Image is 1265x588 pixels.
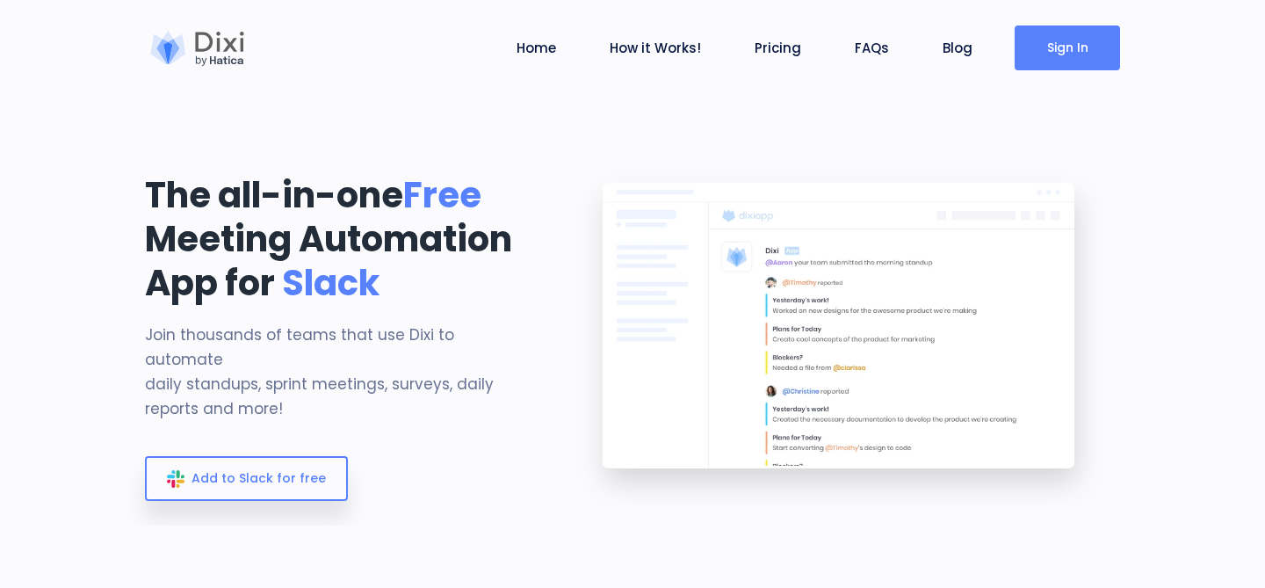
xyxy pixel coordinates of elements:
p: Join thousands of teams that use Dixi to automate daily standups, sprint meetings, surveys, daily... [145,323,536,421]
a: Blog [936,38,979,58]
a: Pricing [748,38,808,58]
span: Add to Slack for free [192,469,326,487]
a: Add to Slack for free [145,456,348,501]
a: FAQs [848,38,896,58]
span: Slack [282,258,379,308]
a: How it Works! [603,38,708,58]
a: Sign In [1015,25,1120,70]
span: Free [403,171,481,220]
h1: The all-in-one Meeting Automation App for [145,173,536,305]
img: slack_icon_color.svg [167,470,184,488]
a: Home [510,38,563,58]
img: landing-banner [562,154,1120,526]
